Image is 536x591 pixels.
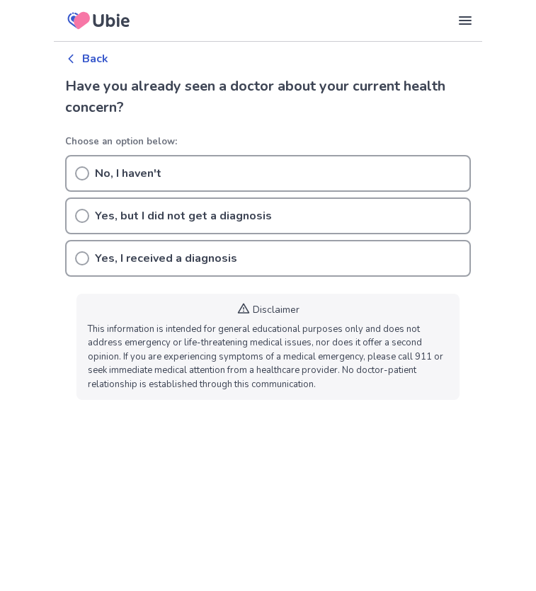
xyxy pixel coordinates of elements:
[95,251,237,268] p: Yes, I received a diagnosis
[88,323,448,393] p: This information is intended for general educational purposes only and does not address emergency...
[65,76,471,119] h2: Have you already seen a doctor about your current health concern?
[95,208,272,225] p: Yes, but I did not get a diagnosis
[253,303,300,318] p: Disclaimer
[65,136,471,150] p: Choose an option below:
[82,51,108,68] p: Back
[95,166,161,183] p: No, I haven't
